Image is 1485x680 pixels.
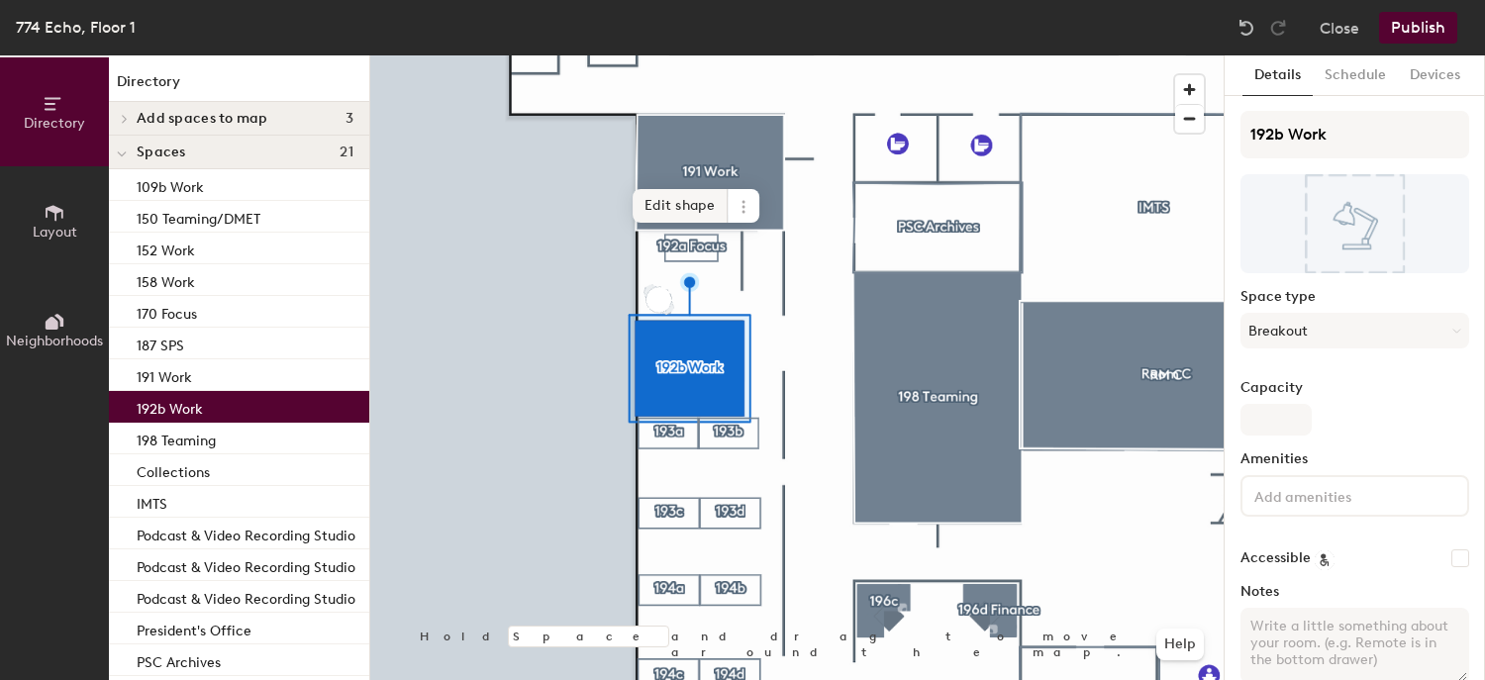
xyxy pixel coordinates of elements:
[137,617,251,639] p: President's Office
[109,71,369,102] h1: Directory
[1240,380,1469,396] label: Capacity
[137,237,195,259] p: 152 Work
[1240,550,1311,566] label: Accessible
[1242,55,1313,96] button: Details
[1240,584,1469,600] label: Notes
[1240,313,1469,348] button: Breakout
[137,173,204,196] p: 109b Work
[137,585,355,608] p: Podcast & Video Recording Studio
[137,427,216,449] p: 198 Teaming
[16,15,136,40] div: 774 Echo, Floor 1
[1320,12,1359,44] button: Close
[137,363,192,386] p: 191 Work
[137,332,184,354] p: 187 SPS
[33,224,77,241] span: Layout
[633,189,728,223] span: Edit shape
[1379,12,1457,44] button: Publish
[137,205,260,228] p: 150 Teaming/DMET
[137,490,167,513] p: IMTS
[137,648,221,671] p: PSC Archives
[6,333,103,349] span: Neighborhoods
[1156,629,1204,660] button: Help
[1240,289,1469,305] label: Space type
[1313,55,1398,96] button: Schedule
[346,111,353,127] span: 3
[1398,55,1472,96] button: Devices
[137,522,355,544] p: Podcast & Video Recording Studio
[137,300,197,323] p: 170 Focus
[340,145,353,160] span: 21
[1237,18,1256,38] img: Undo
[137,268,195,291] p: 158 Work
[137,145,186,160] span: Spaces
[137,458,210,481] p: Collections
[1240,174,1469,273] img: The space named 192b Work
[137,111,268,127] span: Add spaces to map
[1240,451,1469,467] label: Amenities
[1250,483,1429,507] input: Add amenities
[137,395,203,418] p: 192b Work
[24,115,85,132] span: Directory
[1268,18,1288,38] img: Redo
[137,553,355,576] p: Podcast & Video Recording Studio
